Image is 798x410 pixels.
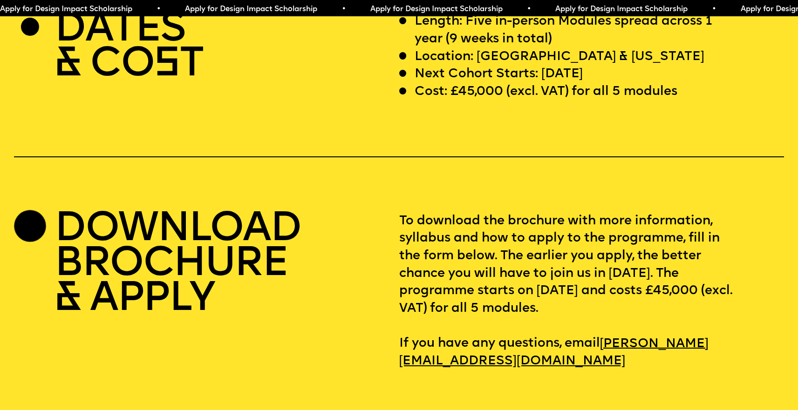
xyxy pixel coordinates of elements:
[341,6,346,13] span: •
[157,6,161,13] span: •
[415,48,704,66] p: Location: [GEOGRAPHIC_DATA] & [US_STATE]
[55,213,300,317] h2: DOWNLOAD BROCHURE & APPLY
[55,13,203,83] h2: DATES & CO T
[399,332,709,373] a: [PERSON_NAME][EMAIL_ADDRESS][DOMAIN_NAME]
[415,66,583,83] p: Next Cohort Starts: [DATE]
[399,213,784,370] p: To download the brochure with more information, syllabus and how to apply to the programme, fill ...
[154,45,179,86] span: S
[415,13,737,48] p: Length: Five in-person Modules spread across 1 year (9 weeks in total)
[415,83,677,101] p: Cost: £45,000 (excl. VAT) for all 5 modules
[712,6,716,13] span: •
[527,6,531,13] span: •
